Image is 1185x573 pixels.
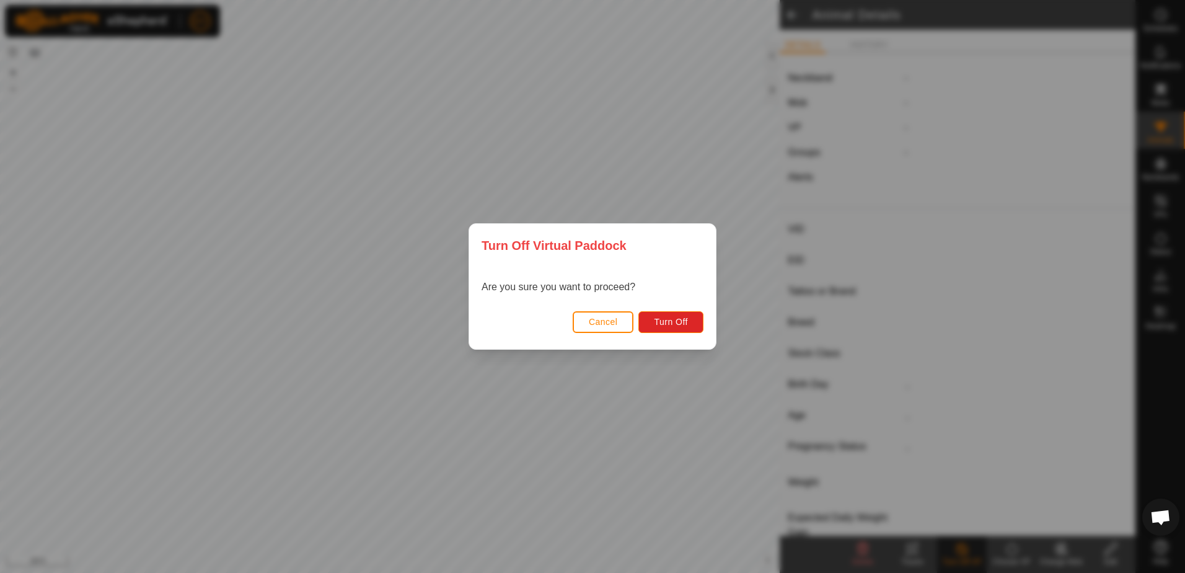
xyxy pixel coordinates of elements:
[573,311,634,333] button: Cancel
[482,236,627,255] span: Turn Off Virtual Paddock
[589,317,618,327] span: Cancel
[654,317,688,327] span: Turn Off
[1142,499,1179,536] div: Open chat
[482,280,635,295] p: Are you sure you want to proceed?
[638,311,703,333] button: Turn Off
